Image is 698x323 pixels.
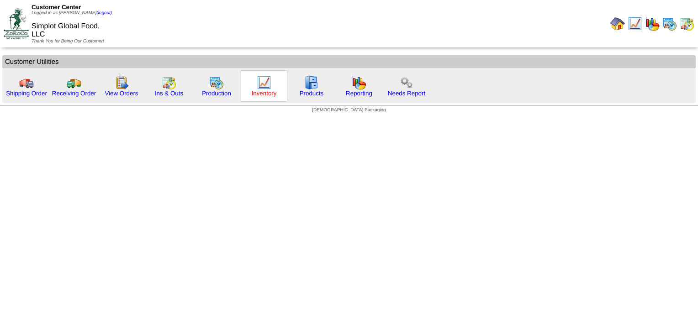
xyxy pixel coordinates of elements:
img: calendarinout.gif [680,16,694,31]
span: Simplot Global Food, LLC [32,22,100,38]
img: cabinet.gif [304,75,319,90]
a: View Orders [105,90,138,97]
img: workflow.png [399,75,414,90]
img: line_graph.gif [628,16,642,31]
a: Needs Report [388,90,425,97]
img: graph.gif [352,75,366,90]
img: home.gif [610,16,625,31]
img: calendarprod.gif [209,75,224,90]
a: Production [202,90,231,97]
img: calendarprod.gif [662,16,677,31]
a: Ins & Outs [155,90,183,97]
img: truck.gif [19,75,34,90]
span: Thank You for Being Our Customer! [32,39,104,44]
span: Logged in as [PERSON_NAME] [32,10,112,16]
a: Inventory [252,90,277,97]
td: Customer Utilities [2,55,696,68]
span: Customer Center [32,4,81,10]
img: graph.gif [645,16,660,31]
img: calendarinout.gif [162,75,176,90]
img: workorder.gif [114,75,129,90]
a: Reporting [346,90,372,97]
a: Products [300,90,324,97]
a: Shipping Order [6,90,47,97]
a: (logout) [96,10,112,16]
a: Receiving Order [52,90,96,97]
img: truck2.gif [67,75,81,90]
img: ZoRoCo_Logo(Green%26Foil)%20jpg.webp [4,8,29,39]
img: line_graph.gif [257,75,271,90]
span: [DEMOGRAPHIC_DATA] Packaging [312,108,386,113]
